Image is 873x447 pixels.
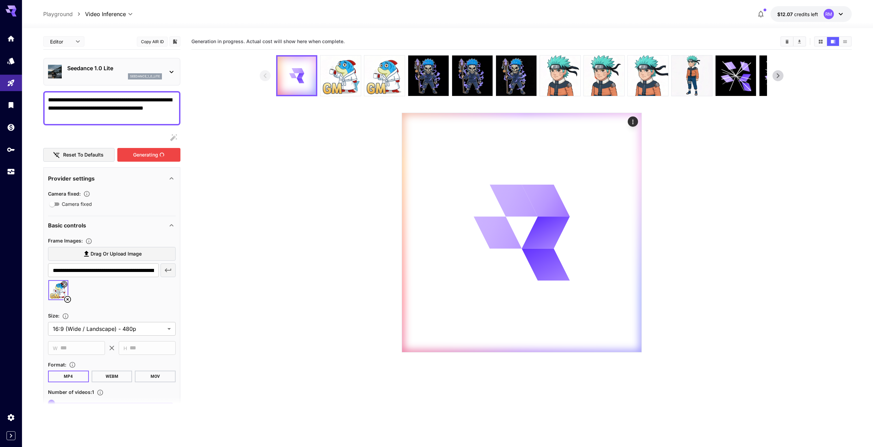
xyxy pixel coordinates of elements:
[123,344,127,352] span: H
[130,74,160,79] p: seedance_1_0_lite
[48,313,59,319] span: Size :
[48,221,86,229] p: Basic controls
[191,38,345,44] span: Generation in progress. Actual cost will show here when complete.
[135,371,176,382] button: MOV
[172,37,178,46] button: Add to library
[7,145,15,154] div: API Keys
[770,6,852,22] button: $12.07306RM
[48,362,66,368] span: Format :
[48,238,83,244] span: Frame Images :
[85,10,126,18] span: Video Inference
[62,200,92,208] span: Camera fixed
[48,217,176,234] div: Basic controls
[7,57,15,65] div: Models
[7,34,15,43] div: Home
[137,37,168,47] button: Copy AIR ID
[91,250,142,258] span: Drag or upload image
[53,344,58,352] span: W
[94,389,106,396] button: Specify how many videos to generate in a single request. Each video generation will be charged se...
[827,37,839,46] button: Show videos in video view
[92,371,132,382] button: WEBM
[7,101,15,109] div: Library
[48,174,95,183] p: Provider settings
[824,9,834,19] div: RM
[814,36,852,47] div: Show videos in grid viewShow videos in video viewShow videos in list view
[781,37,793,46] button: Clear videos
[780,36,806,47] div: Clear videosDownload All
[672,55,712,96] img: cA9LsgAAAAZJREFUAwCW7ER8QxdLxAAAAABJRU5ErkJggg==
[7,76,15,85] div: Playground
[43,148,115,162] button: Reset to defaults
[67,64,162,72] p: Seedance 1.0 Lite
[408,55,449,96] img: cWqakAAAAAZJREFUAwDM0NunLQ4lfwAAAABJRU5ErkJggg==
[540,55,580,96] img: 8wNxi2AAAABklEQVQDAK83PjTiP37gAAAAAElFTkSuQmCC
[628,116,638,127] div: Actions
[48,170,176,187] div: Provider settings
[83,238,95,245] button: Upload frame images.
[628,55,668,96] img: 1EKuAAAAAElFTkSuQmCC
[59,313,72,320] button: Adjust the dimensions of the generated image by specifying its width and height in pixels, or sel...
[43,10,85,18] nav: breadcrumb
[777,11,794,17] span: $12.07
[66,361,79,368] button: Choose the file format for the output video.
[7,167,15,176] div: Usage
[815,37,827,46] button: Show videos in grid view
[48,247,176,261] label: Drag or upload image
[794,11,818,17] span: credits left
[48,191,81,197] span: Camera fixed :
[364,55,405,96] img: 96jDYgAAAABklEQVQDAH2v9QydblChAAAAAElFTkSuQmCC
[43,10,73,18] a: Playground
[48,61,176,82] div: Seedance 1.0 Liteseedance_1_0_lite
[50,38,71,45] span: Editor
[584,55,624,96] img: 4Lvn5IAAAAGSURBVAMAmmVDbLXTUtAAAAAASUVORK5CYII=
[48,371,89,382] button: MP4
[7,413,15,422] div: Settings
[777,11,818,18] div: $12.07306
[48,389,94,395] span: Number of videos : 1
[7,123,15,132] div: Wallet
[320,55,361,96] img: Ju0pvQAAAAZJREFUAwCJbc9hEOtQ4wAAAABJRU5ErkJggg==
[7,431,15,440] button: Expand sidebar
[53,325,165,333] span: 16:9 (Wide / Landscape) - 480p
[496,55,536,96] img: 30CSvgAAAAZJREFUAwB6KhB+ekWmygAAAABJRU5ErkJggg==
[793,37,805,46] button: Download All
[839,37,851,46] button: Show videos in list view
[452,55,493,96] img: 5qo2AkAAAAGSURBVAMA3mShFeX2r3sAAAAASUVORK5CYII=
